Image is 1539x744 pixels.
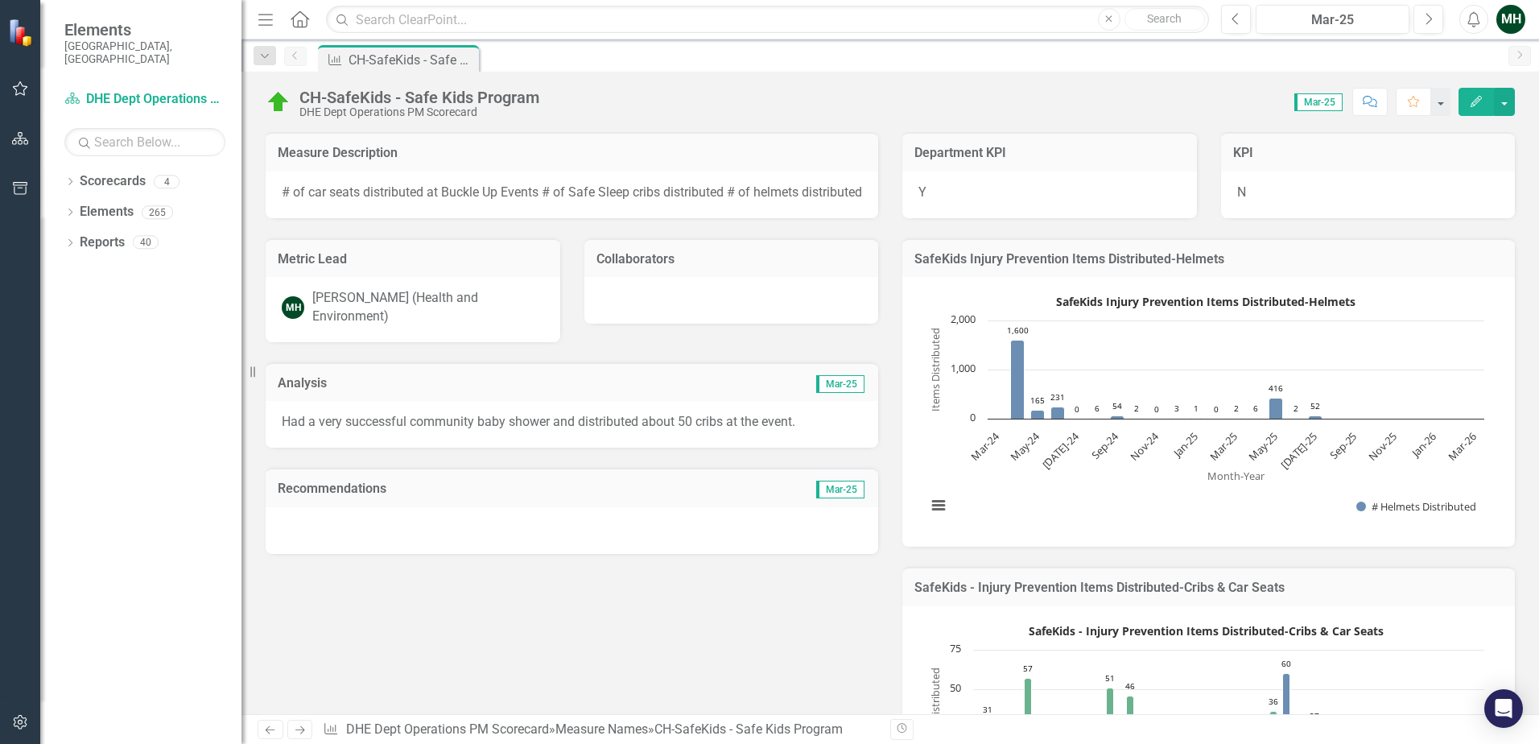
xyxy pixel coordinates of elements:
[970,410,976,424] text: 0
[1294,93,1343,111] span: Mar-25
[1154,403,1159,415] text: 0
[1245,429,1280,464] text: May-25
[1269,382,1283,394] text: 416
[346,721,549,737] a: DHE Dept Operations PM Scorecard
[266,89,291,115] img: On Target
[983,704,992,715] text: 31
[64,90,225,109] a: DHE Dept Operations PM Scorecard
[1207,429,1240,463] text: Mar-25
[918,184,926,200] span: Y
[1256,5,1409,34] button: Mar-25
[1365,429,1399,463] text: Nov-25
[951,312,976,326] text: 2,000
[1310,400,1320,411] text: 52
[1105,672,1115,684] text: 51
[1484,689,1523,728] div: Open Intercom Messenger
[1134,403,1139,414] text: 2
[1088,429,1122,463] text: Sep-24
[1234,403,1239,414] text: 2
[1051,407,1065,420] path: Jun-24, 231. # Helmets Distributed.
[1269,399,1283,420] path: May-25, 416. # Helmets Distributed.
[596,252,867,267] h3: Collaborators
[1124,8,1205,31] button: Search
[278,376,570,391] h3: Analysis
[914,252,1503,267] h3: SafeKids Injury Prevention Items Distributed-Helmets
[914,146,1185,160] h3: Department KPI
[918,289,1492,531] svg: Interactive chart
[1281,658,1291,669] text: 60
[968,429,1003,464] text: Mar-24
[1023,663,1033,674] text: 57
[1011,341,1025,420] path: Apr-24, 1,600. # Helmets Distributed.
[282,413,862,432] p: Had a very successful community baby shower and distributed about 50 cribs at the event.
[1125,680,1135,692] text: 46
[816,481,864,498] span: Mar-25
[1111,416,1124,420] path: Sep-24, 54. # Helmets Distributed.
[928,328,943,411] text: Items Distributed
[1294,403,1298,414] text: 2
[1496,5,1525,34] button: MH
[80,172,146,191] a: Scorecards
[64,128,225,156] input: Search Below...
[80,203,134,221] a: Elements
[1327,429,1360,462] text: Sep-25
[914,581,1503,595] h3: SafeKids - Injury Prevention Items Distributed-Cribs & Car Seats
[1044,712,1054,723] text: 26
[1233,146,1504,160] h3: KPI
[1237,184,1246,200] span: N
[1147,12,1182,25] span: Search
[1095,403,1100,414] text: 6
[1039,429,1083,473] text: [DATE]-24
[154,175,179,188] div: 4
[1174,403,1179,414] text: 3
[1169,429,1201,461] text: Jan-25
[282,184,862,200] span: # of car seats distributed at Buckle Up Events # of Safe Sleep cribs distributed # of helmets dis...
[1207,469,1265,483] text: Month-Year
[816,375,864,393] span: Mar-25
[1030,395,1045,406] text: 165
[1253,403,1258,414] text: 6
[1277,429,1320,472] text: [DATE]-25
[951,361,976,375] text: 1,000
[64,39,225,66] small: [GEOGRAPHIC_DATA], [GEOGRAPHIC_DATA]
[133,236,159,250] div: 40
[1310,710,1319,721] text: 27
[1309,416,1322,420] path: Jul-25, 52. # Helmets Distributed.
[323,721,878,739] div: » »
[349,50,475,70] div: CH-SafeKids - Safe Kids Program
[1261,10,1404,30] div: Mar-25
[312,289,544,326] div: [PERSON_NAME] (Health and Environment)
[1214,403,1219,415] text: 0
[326,6,1209,34] input: Search ClearPoint...
[654,721,843,737] div: CH-SafeKids - Safe Kids Program
[299,89,539,106] div: CH-SafeKids - Safe Kids Program
[80,234,125,252] a: Reports
[1194,403,1199,414] text: 1
[1112,400,1122,411] text: 54
[950,680,961,695] text: 50
[918,289,1499,531] div: SafeKids Injury Prevention Items Distributed-Helmets. Highcharts interactive chart.
[64,20,225,39] span: Elements
[1007,324,1029,336] text: 1,600
[1029,623,1384,639] text: SafeKids - Injury Prevention Items Distributed-Cribs & Car Seats
[278,146,866,160] h3: Measure Description
[1269,696,1278,707] text: 36
[278,482,681,496] h3: Recommendations
[1127,429,1161,464] text: Nov-24
[555,721,648,737] a: Measure Names
[1075,403,1079,415] text: 0
[1056,294,1355,309] text: SafeKids Injury Prevention Items Distributed-Helmets
[1407,429,1439,461] text: Jan-26
[282,296,304,319] div: MH
[8,19,36,47] img: ClearPoint Strategy
[1445,429,1479,463] text: Mar-26
[950,641,961,655] text: 75
[1031,411,1045,420] path: May-24, 165. # Helmets Distributed.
